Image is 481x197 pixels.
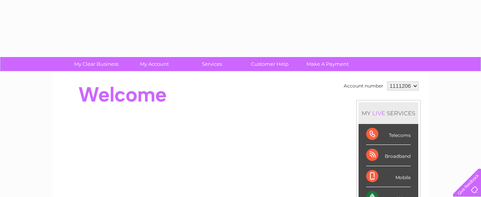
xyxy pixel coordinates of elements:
div: MY SERVICES [359,102,418,124]
div: Telecoms [366,124,411,145]
div: Mobile [366,166,411,187]
a: Services [181,57,243,71]
a: Make A Payment [296,57,359,71]
td: Account number [342,79,385,92]
a: Customer Help [238,57,301,71]
a: My Clear Business [65,57,128,71]
div: Broadband [366,145,411,166]
div: LIVE [371,110,387,117]
a: My Account [123,57,186,71]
